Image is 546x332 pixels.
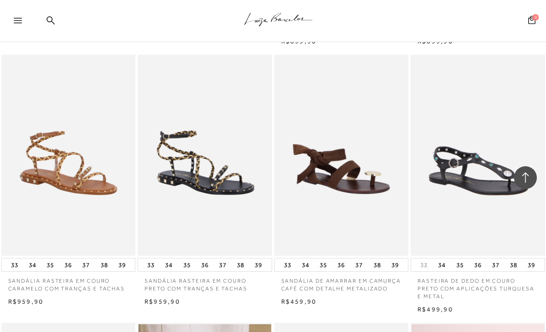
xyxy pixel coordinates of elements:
[80,258,92,271] button: 37
[26,258,39,271] button: 34
[44,258,57,271] button: 35
[411,272,545,300] a: RASTEIRA DE DEDO EM COURO PRETO COM APLICAÇÕES TURQUESA E METAL
[418,306,453,313] span: R$499,90
[489,258,502,271] button: 37
[389,258,401,271] button: 39
[145,258,157,271] button: 33
[418,37,453,45] span: R$899,90
[274,272,409,293] a: SANDÁLIA DE AMARRAR EM CAMURÇA CAFÉ COM DETALHE METALIZADO
[353,258,365,271] button: 37
[275,56,408,254] a: SANDÁLIA DE AMARRAR EM CAMURÇA CAFÉ COM DETALHE METALIZADO SANDÁLIA DE AMARRAR EM CAMURÇA CAFÉ CO...
[139,56,271,254] a: SANDÁLIA RASTEIRA EM COURO PRETO COM TRANÇAS E TACHAS SANDÁLIA RASTEIRA EM COURO PRETO COM TRANÇA...
[525,15,538,27] button: 0
[471,258,484,271] button: 36
[62,258,75,271] button: 36
[2,56,135,254] img: SANDÁLIA RASTEIRA EM COURO CARAMELO COM TRANÇAS E TACHAS
[1,272,136,293] a: SANDÁLIA RASTEIRA EM COURO CARAMELO COM TRANÇAS E TACHAS
[275,56,408,254] img: SANDÁLIA DE AMARRAR EM CAMURÇA CAFÉ COM DETALHE METALIZADO
[525,258,538,271] button: 39
[412,56,544,254] a: RASTEIRA DE DEDO EM COURO PRETO COM APLICAÇÕES TURQUESA E METAL RASTEIRA DE DEDO EM COURO PRETO C...
[532,14,539,21] span: 0
[145,298,180,305] span: R$959,90
[371,258,384,271] button: 38
[138,272,272,293] a: SANDÁLIA RASTEIRA EM COURO PRETO COM TRANÇAS E TACHAS
[281,258,294,271] button: 33
[317,258,330,271] button: 35
[8,258,21,271] button: 33
[181,258,193,271] button: 35
[8,298,44,305] span: R$959,90
[2,56,135,254] a: SANDÁLIA RASTEIRA EM COURO CARAMELO COM TRANÇAS E TACHAS SANDÁLIA RASTEIRA EM COURO CARAMELO COM ...
[418,261,430,269] button: 33
[281,298,317,305] span: R$459,90
[435,258,448,271] button: 34
[116,258,128,271] button: 39
[252,258,265,271] button: 39
[507,258,520,271] button: 38
[454,258,466,271] button: 35
[299,258,312,271] button: 34
[139,56,271,254] img: SANDÁLIA RASTEIRA EM COURO PRETO COM TRANÇAS E TACHAS
[98,258,111,271] button: 38
[198,258,211,271] button: 36
[216,258,229,271] button: 37
[234,258,247,271] button: 38
[162,258,175,271] button: 34
[281,37,317,45] span: R$899,90
[335,258,348,271] button: 36
[412,56,544,254] img: RASTEIRA DE DEDO EM COURO PRETO COM APLICAÇÕES TURQUESA E METAL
